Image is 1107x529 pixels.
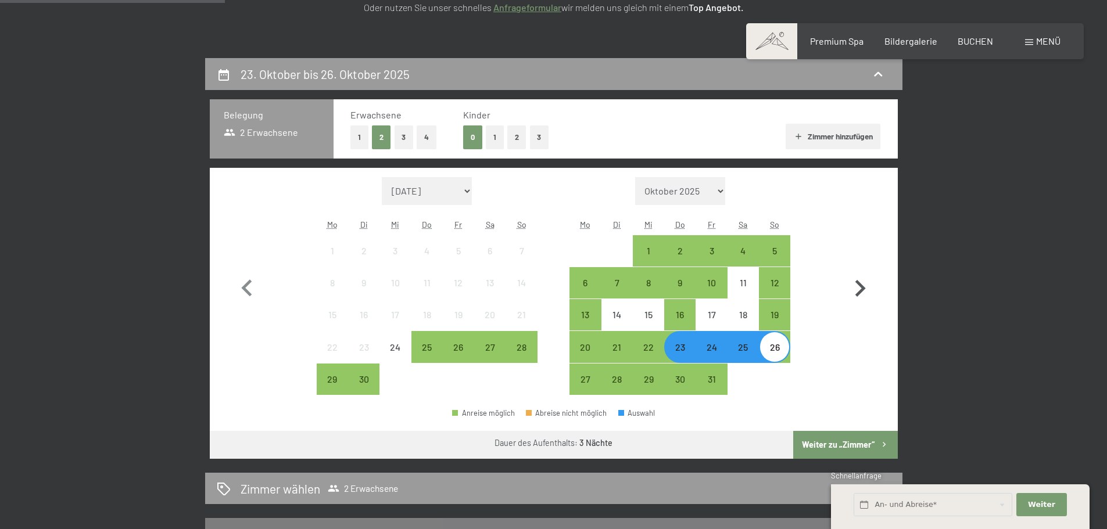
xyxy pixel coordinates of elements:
div: Thu Oct 16 2025 [664,299,696,330]
div: 13 [475,278,504,307]
h2: Zimmer wählen [241,480,320,497]
div: 12 [444,278,473,307]
span: Schnellanfrage [831,471,882,480]
div: 11 [413,278,442,307]
div: Sun Sep 14 2025 [506,267,537,298]
div: 3 [381,246,410,275]
div: Wed Sep 10 2025 [379,267,411,298]
div: 5 [444,246,473,275]
button: 0 [463,125,482,149]
div: 5 [760,246,789,275]
div: Anreise möglich [696,267,727,298]
div: Fri Sep 26 2025 [443,331,474,362]
div: 25 [413,343,442,372]
div: Anreise nicht möglich [348,235,379,267]
div: Anreise möglich [633,364,664,395]
div: Anreise möglich [601,267,633,298]
div: Anreise nicht möglich [411,267,443,298]
div: Anreise nicht möglich [379,235,411,267]
div: Mon Oct 20 2025 [569,331,601,362]
div: Anreise möglich [601,364,633,395]
div: Thu Oct 02 2025 [664,235,696,267]
div: Anreise möglich [601,331,633,362]
div: Anreise nicht möglich [506,267,537,298]
div: 2 [349,246,378,275]
div: Mon Sep 01 2025 [317,235,348,267]
div: Abreise nicht möglich [526,409,607,417]
div: Auswahl [618,409,655,417]
div: Anreise möglich [569,331,601,362]
div: Thu Sep 04 2025 [411,235,443,267]
div: 22 [318,343,347,372]
div: 16 [665,310,694,339]
div: 26 [444,343,473,372]
div: Thu Sep 25 2025 [411,331,443,362]
div: 17 [381,310,410,339]
div: 25 [729,343,758,372]
div: Anreise möglich [474,331,506,362]
div: 18 [729,310,758,339]
span: 2 Erwachsene [328,483,398,494]
strong: Top Angebot. [689,2,743,13]
div: Tue Oct 14 2025 [601,299,633,330]
div: 8 [318,278,347,307]
div: Fri Oct 10 2025 [696,267,727,298]
div: 20 [571,343,600,372]
div: Anreise möglich [696,364,727,395]
div: Anreise möglich [664,235,696,267]
div: 18 [413,310,442,339]
div: 13 [571,310,600,339]
div: Sun Oct 26 2025 [759,331,790,362]
div: Anreise nicht möglich [506,235,537,267]
div: Thu Sep 18 2025 [411,299,443,330]
div: Anreise nicht möglich [348,299,379,330]
span: Weiter [1028,499,1055,510]
div: Dauer des Aufenthalts: [495,437,612,449]
div: 24 [381,343,410,372]
div: Anreise möglich [348,364,379,395]
div: Mon Sep 08 2025 [317,267,348,298]
button: Zimmer hinzufügen [786,124,880,149]
div: Tue Oct 21 2025 [601,331,633,362]
div: Anreise nicht möglich [443,235,474,267]
div: Anreise möglich [664,267,696,298]
div: 3 [697,246,726,275]
abbr: Sonntag [517,219,526,229]
span: Menü [1036,35,1061,46]
div: Sat Sep 06 2025 [474,235,506,267]
div: Mon Sep 22 2025 [317,331,348,362]
div: Mon Sep 15 2025 [317,299,348,330]
span: 2 Erwachsene [224,126,299,139]
div: Wed Oct 15 2025 [633,299,664,330]
div: Anreise nicht möglich [443,299,474,330]
div: Mon Sep 29 2025 [317,364,348,395]
div: Anreise möglich [633,235,664,267]
h3: Belegung [224,109,320,121]
div: Thu Oct 23 2025 [664,331,696,362]
div: Anreise möglich [569,299,601,330]
div: Anreise nicht möglich [728,299,759,330]
abbr: Freitag [454,219,462,229]
div: Anreise möglich [759,299,790,330]
div: Anreise nicht möglich [379,299,411,330]
div: Tue Sep 02 2025 [348,235,379,267]
div: 28 [507,343,536,372]
div: Fri Oct 17 2025 [696,299,727,330]
div: Sat Sep 13 2025 [474,267,506,298]
div: 26 [760,343,789,372]
button: 4 [417,125,436,149]
div: Wed Oct 01 2025 [633,235,664,267]
div: 4 [413,246,442,275]
button: Nächster Monat [843,177,877,395]
div: Tue Sep 30 2025 [348,364,379,395]
button: Weiter zu „Zimmer“ [793,431,897,459]
button: Vorheriger Monat [230,177,264,395]
div: Fri Sep 05 2025 [443,235,474,267]
div: 2 [665,246,694,275]
abbr: Samstag [739,219,747,229]
div: 10 [697,278,726,307]
div: 23 [349,343,378,372]
div: Sat Oct 04 2025 [728,235,759,267]
div: 15 [634,310,663,339]
div: 24 [697,343,726,372]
